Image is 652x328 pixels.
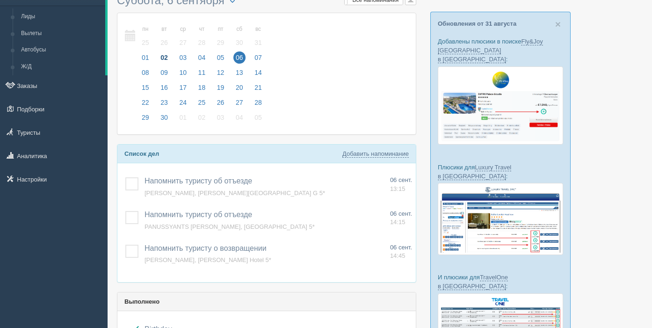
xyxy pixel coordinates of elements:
a: чт 28 [193,20,211,52]
span: 01 [139,51,152,64]
small: сб [233,25,246,33]
a: 29 [137,112,154,127]
span: × [555,19,561,29]
span: 29 [139,111,152,124]
small: пн [139,25,152,33]
span: 31 [252,36,264,49]
span: 20 [233,81,246,94]
a: PANUSSYANTS [PERSON_NAME], [GEOGRAPHIC_DATA] 5* [145,223,315,230]
a: 06 сент. 14:15 [390,210,412,227]
a: 16 [155,82,173,97]
a: 23 [155,97,173,112]
a: 18 [193,82,211,97]
a: Напомнить туристу о возвращении [145,244,267,252]
a: 11 [193,67,211,82]
button: Close [555,19,561,29]
a: 09 [155,67,173,82]
a: Вылеты [17,25,105,42]
a: 03 [174,52,192,67]
span: 13:15 [390,185,406,192]
span: 03 [215,111,227,124]
a: Напомнить туристу об отъезде [145,177,252,185]
a: 26 [212,97,230,112]
span: 05 [215,51,227,64]
a: 07 [249,52,265,67]
span: 14 [252,66,264,79]
small: пт [215,25,227,33]
span: 04 [233,111,246,124]
a: 12 [212,67,230,82]
a: 14 [249,67,265,82]
a: [PERSON_NAME], [PERSON_NAME][GEOGRAPHIC_DATA] G 5* [145,190,325,197]
a: 19 [212,82,230,97]
a: Fly&Joy [GEOGRAPHIC_DATA] в [GEOGRAPHIC_DATA] [438,38,543,63]
span: 30 [233,36,246,49]
a: вт 26 [155,20,173,52]
a: пт 29 [212,20,230,52]
a: 06 сент. 14:45 [390,243,412,261]
span: 30 [158,111,170,124]
span: 19 [215,81,227,94]
span: 18 [196,81,208,94]
a: Автобусы [17,42,105,58]
small: вт [158,25,170,33]
a: [PERSON_NAME], [PERSON_NAME] Hotel 5* [145,256,271,263]
a: 24 [174,97,192,112]
span: 06 [233,51,246,64]
a: Добавить напоминание [342,150,409,158]
span: 15 [139,81,152,94]
a: Ж/Д [17,58,105,75]
a: 28 [249,97,265,112]
a: 15 [137,82,154,97]
b: Список дел [124,150,159,157]
img: luxury-travel-%D0%BF%D0%BE%D0%B4%D0%B1%D0%BE%D1%80%D0%BA%D0%B0-%D1%81%D1%80%D0%BC-%D0%B4%D0%BB%D1... [438,183,563,255]
span: 26 [215,96,227,109]
span: 16 [158,81,170,94]
a: 02 [155,52,173,67]
span: 12 [215,66,227,79]
p: Добавлены плюсики в поиске : [438,37,563,64]
span: 27 [233,96,246,109]
span: 14:45 [390,252,406,259]
a: 08 [137,67,154,82]
a: Напомнить туристу об отъезде [145,211,252,219]
a: 10 [174,67,192,82]
span: 06 сент. [390,210,412,217]
span: 02 [196,111,208,124]
span: 27 [177,36,189,49]
span: 24 [177,96,189,109]
span: 04 [196,51,208,64]
span: 23 [158,96,170,109]
a: 20 [231,82,248,97]
a: 04 [193,52,211,67]
span: 28 [196,36,208,49]
a: 13 [231,67,248,82]
a: 05 [212,52,230,67]
span: 05 [252,111,264,124]
a: 17 [174,82,192,97]
span: 17 [177,81,189,94]
span: 10 [177,66,189,79]
span: 02 [158,51,170,64]
p: И плюсики для : [438,273,563,291]
a: 05 [249,112,265,127]
span: 06 сент. [390,176,412,183]
span: 14:15 [390,219,406,226]
span: 06 сент. [390,244,412,251]
small: ср [177,25,189,33]
a: Обновления от 31 августа [438,20,516,27]
a: вс 31 [249,20,265,52]
span: 28 [252,96,264,109]
span: 09 [158,66,170,79]
img: fly-joy-de-proposal-crm-for-travel-agency.png [438,66,563,145]
a: 06 сент. 13:15 [390,176,412,193]
p: Плюсики для : [438,163,563,181]
span: 08 [139,66,152,79]
a: 03 [212,112,230,127]
a: 01 [137,52,154,67]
